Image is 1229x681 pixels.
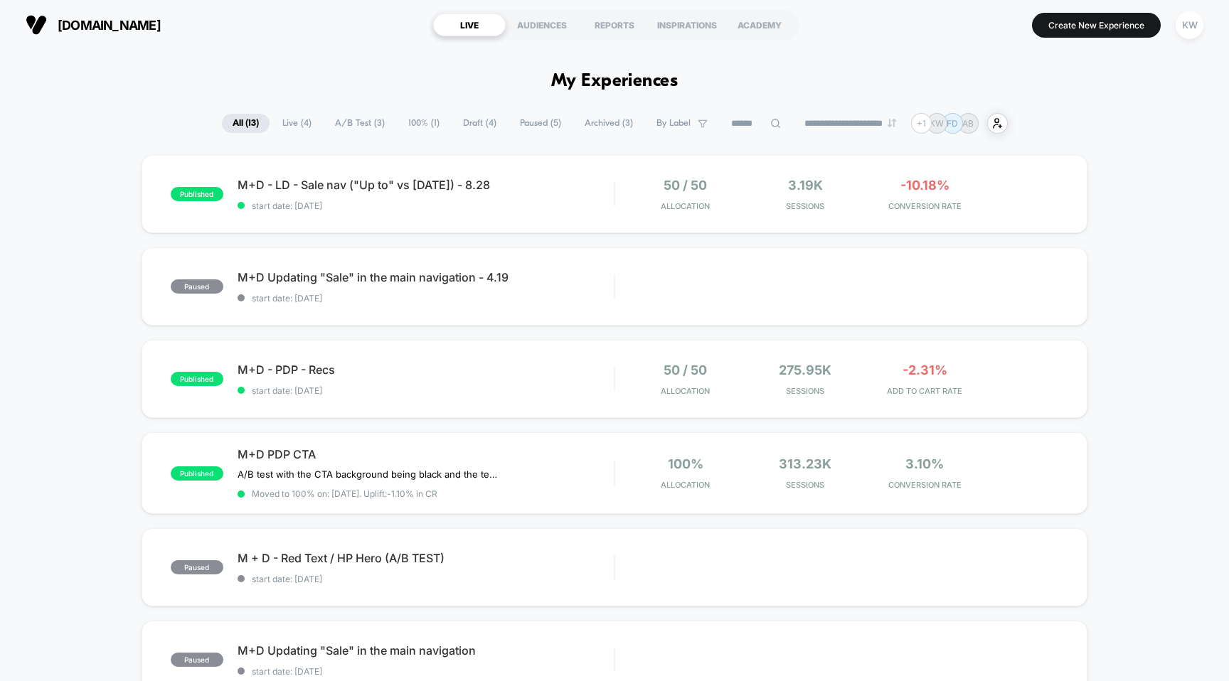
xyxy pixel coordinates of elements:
div: LIVE [433,14,506,36]
span: ADD TO CART RATE [868,386,981,396]
span: published [171,466,223,481]
span: [DOMAIN_NAME] [58,18,161,33]
div: KW [1176,11,1203,39]
span: start date: [DATE] [238,293,614,304]
span: 100% [668,456,703,471]
span: paused [171,560,223,574]
button: Create New Experience [1032,13,1161,38]
span: A/B Test ( 3 ) [324,114,395,133]
span: 313.23k [779,456,831,471]
span: A/B test with the CTA background being black and the text + shopping back icon to being white. [238,468,501,480]
span: CONVERSION RATE [868,201,981,211]
span: Sessions [749,386,861,396]
span: By Label [656,118,691,129]
span: Allocation [661,480,710,490]
span: published [171,187,223,201]
button: [DOMAIN_NAME] [21,14,165,36]
span: 275.95k [779,363,831,377]
span: 50 / 50 [664,363,707,377]
span: Live ( 4 ) [272,114,322,133]
div: REPORTS [578,14,651,36]
div: ACADEMY [723,14,796,36]
span: M+D - LD - Sale nav ("Up to" vs [DATE]) - 8.28 [238,178,614,192]
span: Allocation [661,386,710,396]
button: KW [1171,11,1208,40]
span: Draft ( 4 ) [452,114,507,133]
span: published [171,372,223,386]
span: 3.19k [788,178,823,193]
span: 50 / 50 [664,178,707,193]
span: Sessions [749,480,861,490]
span: Paused ( 5 ) [509,114,572,133]
img: end [888,119,896,127]
span: CONVERSION RATE [868,480,981,490]
span: Archived ( 3 ) [574,114,644,133]
div: INSPIRATIONS [651,14,723,36]
p: FD [947,118,958,129]
div: + 1 [911,113,932,134]
span: 100% ( 1 ) [398,114,450,133]
span: -2.31% [903,363,947,377]
img: Visually logo [26,14,47,36]
span: paused [171,653,223,667]
span: M+D Updating "Sale" in the main navigation [238,643,614,658]
p: AB [962,118,974,129]
span: Sessions [749,201,861,211]
div: AUDIENCES [506,14,578,36]
span: start date: [DATE] [238,385,614,396]
span: 3.10% [905,456,944,471]
span: paused [171,279,223,294]
span: start date: [DATE] [238,666,614,677]
span: start date: [DATE] [238,574,614,584]
span: M + D - Red Text / HP Hero (A/B TEST) [238,551,614,565]
span: M+D PDP CTA [238,447,614,461]
span: M+D - PDP - Recs [238,363,614,377]
span: Moved to 100% on: [DATE] . Uplift: -1.10% in CR [252,488,437,499]
span: start date: [DATE] [238,200,614,211]
p: KW [930,118,944,129]
span: -10.18% [900,178,949,193]
span: M+D Updating "Sale" in the main navigation - 4.19 [238,270,614,284]
h1: My Experiences [551,71,679,92]
span: All ( 13 ) [222,114,270,133]
span: Allocation [661,201,710,211]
